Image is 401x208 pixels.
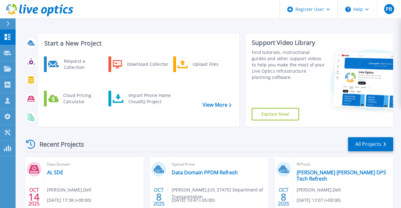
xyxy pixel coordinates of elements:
[124,58,171,70] div: Download Collector
[189,58,236,70] div: Upload Files
[44,56,108,72] a: Request a Collection
[297,169,389,182] a: [PERSON_NAME] [PERSON_NAME] DPS Tech Refresh
[386,7,392,12] span: PB
[348,137,393,151] a: All Projects
[172,197,215,204] span: [DATE] 10:47 (-05:00)
[108,56,172,72] a: Download Collector
[47,169,63,176] a: AL SDE
[297,186,341,193] span: [PERSON_NAME] , Dell
[156,194,162,200] span: 8
[252,39,325,47] div: Support Video Library
[44,40,231,47] h3: Start a New Project
[172,169,238,176] a: Data Domain PPDM Refresh
[47,197,91,204] span: [DATE] 17:38 (+00:00)
[47,186,91,193] span: [PERSON_NAME] , Dell
[28,194,40,200] span: 14
[252,49,325,80] div: Find tutorials, instructional guides and other support videos to help you make the most of your L...
[125,92,174,105] div: Import Phone Home CloudIQ Project
[281,194,286,200] span: 8
[172,186,268,200] span: [PERSON_NAME] , [US_STATE] Department of Transportation
[252,108,299,120] a: Explore Now!
[297,161,389,168] span: RVTools
[172,161,265,168] span: Optical Prime
[24,137,93,152] div: Recent Projects
[173,56,237,72] a: Upload Files
[47,161,140,168] span: Data Domain
[297,197,341,204] span: [DATE] 13:07 (+00:00)
[60,92,106,105] div: Cloud Pricing Calculator
[61,58,106,70] div: Request a Collection
[44,91,108,106] a: Cloud Pricing Calculator
[203,102,232,108] a: View More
